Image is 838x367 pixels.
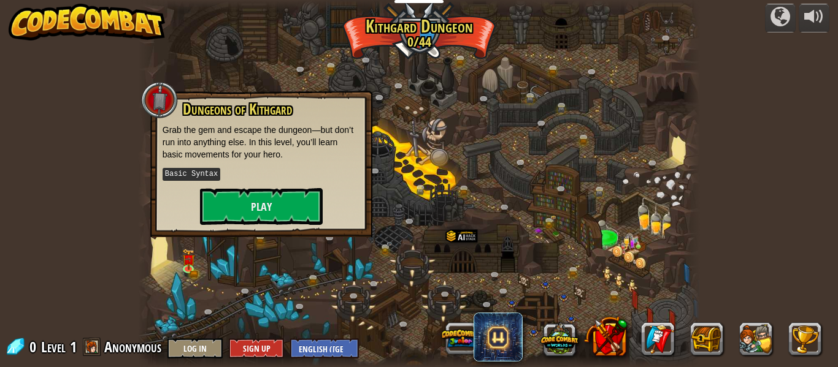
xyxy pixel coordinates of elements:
kbd: Basic Syntax [163,168,220,181]
img: portrait.png [386,242,393,246]
button: Sign Up [229,338,284,358]
span: Anonymous [104,337,161,357]
button: Adjust volume [799,4,829,32]
span: 0 [29,337,40,357]
span: Dungeons of Kithgard [183,99,292,119]
button: Log In [167,338,223,358]
span: 1 [70,337,77,357]
img: portrait.png [185,257,192,262]
img: CodeCombat - Learn how to code by playing a game [9,4,166,40]
img: level-banner-unlock.png [182,249,195,270]
button: Campaigns [765,4,796,32]
button: Play [200,188,323,225]
p: Grab the gem and escape the dungeon—but don’t run into anything else. In this level, you’ll learn... [163,124,360,161]
span: Level [41,337,66,357]
img: portrait.png [550,215,556,219]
